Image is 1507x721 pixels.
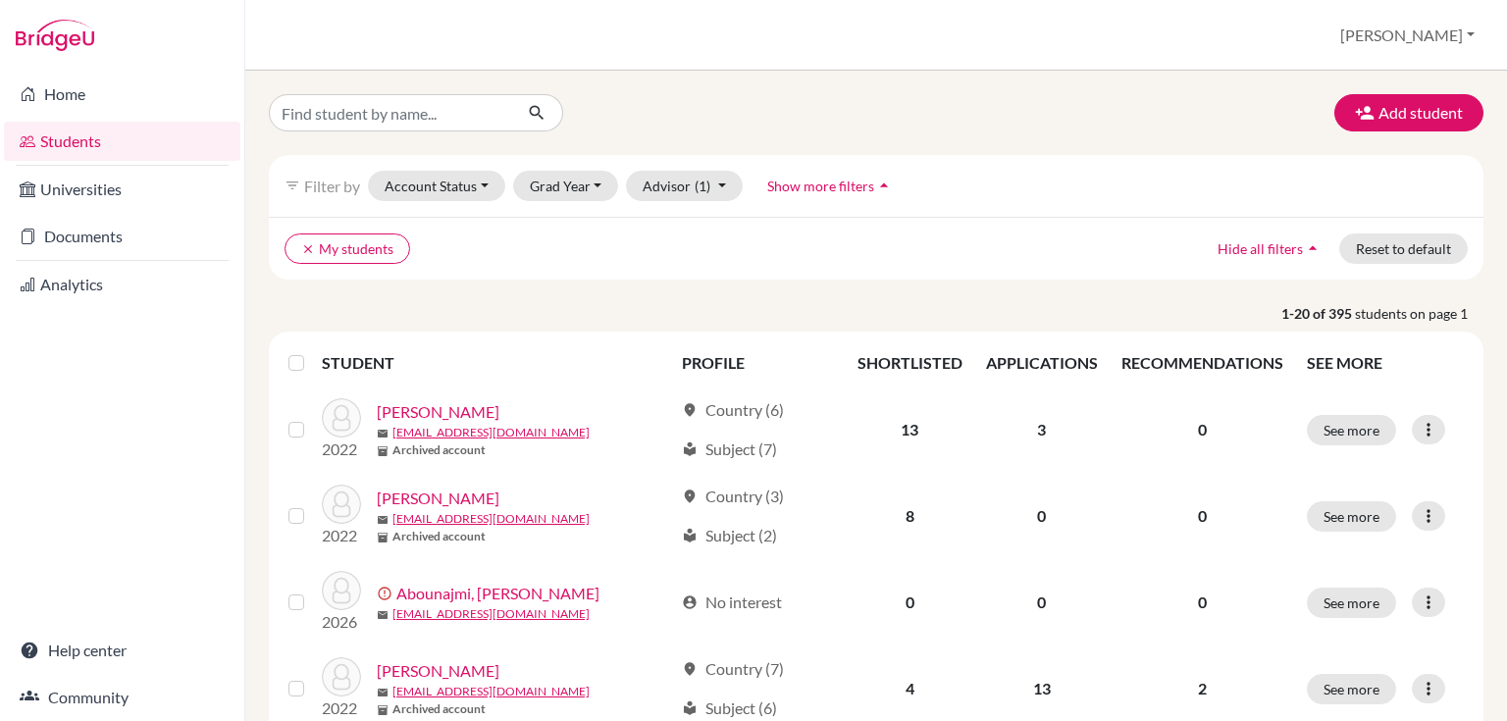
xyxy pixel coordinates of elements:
img: Bridge-U [16,20,94,51]
button: Grad Year [513,171,619,201]
div: Subject (2) [682,524,777,547]
b: Archived account [392,441,486,459]
span: local_library [682,528,698,543]
a: [EMAIL_ADDRESS][DOMAIN_NAME] [392,510,590,528]
span: inventory_2 [377,704,389,716]
a: Documents [4,217,240,256]
span: location_on [682,402,698,418]
span: mail [377,687,389,698]
a: [EMAIL_ADDRESS][DOMAIN_NAME] [392,424,590,441]
a: [PERSON_NAME] [377,659,499,683]
img: Abdel Massih, Georgina [322,485,361,524]
a: Help center [4,631,240,670]
b: Archived account [392,528,486,545]
th: SEE MORE [1295,339,1476,386]
p: 0 [1121,591,1283,614]
span: location_on [682,489,698,504]
p: 0 [1121,504,1283,528]
span: (1) [695,178,710,194]
td: 8 [846,473,974,559]
td: 13 [846,386,974,473]
a: [EMAIL_ADDRESS][DOMAIN_NAME] [392,683,590,700]
span: Show more filters [767,178,874,194]
a: [PERSON_NAME] [377,487,499,510]
td: 3 [974,386,1110,473]
a: Universities [4,170,240,209]
b: Archived account [392,700,486,718]
p: 2 [1121,677,1283,700]
td: 0 [974,559,1110,645]
i: arrow_drop_up [874,176,894,195]
i: filter_list [285,178,300,193]
button: [PERSON_NAME] [1331,17,1483,54]
button: See more [1307,674,1396,704]
th: STUDENT [322,339,670,386]
div: Country (6) [682,398,784,422]
div: Subject (7) [682,438,777,461]
input: Find student by name... [269,94,512,131]
a: [PERSON_NAME] [377,400,499,424]
p: 2026 [322,610,361,634]
th: RECOMMENDATIONS [1110,339,1295,386]
span: local_library [682,700,698,716]
a: Analytics [4,265,240,304]
a: Students [4,122,240,161]
button: clearMy students [285,233,410,264]
span: mail [377,428,389,439]
th: PROFILE [670,339,846,386]
img: Abounajmi, Amirhossein [322,571,361,610]
th: APPLICATIONS [974,339,1110,386]
div: Subject (6) [682,696,777,720]
button: Advisor(1) [626,171,743,201]
span: local_library [682,441,698,457]
a: [EMAIL_ADDRESS][DOMAIN_NAME] [392,605,590,623]
p: 2022 [322,438,361,461]
img: Abdelaziz, Maryam [322,398,361,438]
span: inventory_2 [377,445,389,457]
span: Filter by [304,177,360,195]
strong: 1-20 of 395 [1281,303,1355,324]
button: See more [1307,415,1396,445]
span: inventory_2 [377,532,389,543]
a: Community [4,678,240,717]
div: Country (7) [682,657,784,681]
a: Home [4,75,240,114]
span: account_circle [682,594,698,610]
div: Country (3) [682,485,784,508]
span: location_on [682,661,698,677]
div: No interest [682,591,782,614]
th: SHORTLISTED [846,339,974,386]
p: 2022 [322,696,361,720]
button: Add student [1334,94,1483,131]
td: 0 [846,559,974,645]
p: 2022 [322,524,361,547]
button: Account Status [368,171,505,201]
i: arrow_drop_up [1303,238,1323,258]
span: mail [377,609,389,621]
span: Hide all filters [1218,240,1303,257]
button: Reset to default [1339,233,1468,264]
span: error_outline [377,586,396,601]
td: 0 [974,473,1110,559]
button: Show more filtersarrow_drop_up [751,171,910,201]
button: Hide all filtersarrow_drop_up [1201,233,1339,264]
p: 0 [1121,418,1283,441]
span: mail [377,514,389,526]
a: Abounajmi, [PERSON_NAME] [396,582,599,605]
button: See more [1307,501,1396,532]
img: Abramo, Eliot [322,657,361,696]
button: See more [1307,588,1396,618]
span: students on page 1 [1355,303,1483,324]
i: clear [301,242,315,256]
